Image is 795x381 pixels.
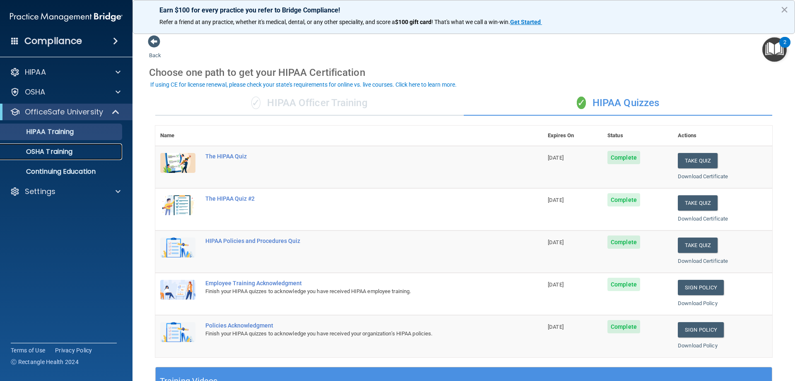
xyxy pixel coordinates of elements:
th: Status [602,126,673,146]
a: Download Certificate [678,216,728,222]
a: Privacy Policy [55,346,92,354]
div: The HIPAA Quiz [205,153,501,160]
span: ! That's what we call a win-win. [431,19,510,25]
span: ✓ [577,97,586,109]
th: Expires On [543,126,602,146]
button: If using CE for license renewal, please check your state's requirements for online vs. live cours... [149,80,458,89]
div: HIPAA Quizzes [464,91,772,116]
a: Download Policy [678,342,718,349]
button: Take Quiz [678,238,718,253]
div: HIPAA Officer Training [155,91,464,116]
strong: Get Started [510,19,541,25]
th: Name [155,126,200,146]
p: Settings [25,187,55,197]
div: HIPAA Policies and Procedures Quiz [205,238,501,244]
span: [DATE] [548,324,564,330]
span: [DATE] [548,197,564,203]
button: Take Quiz [678,195,718,211]
div: 2 [783,42,786,53]
div: Choose one path to get your HIPAA Certification [149,61,778,85]
h4: Compliance [24,35,82,47]
div: Policies Acknowledgment [205,322,501,329]
span: ✓ [251,97,260,109]
span: [DATE] [548,239,564,245]
span: Ⓒ Rectangle Health 2024 [11,358,79,366]
a: Get Started [510,19,542,25]
p: Continuing Education [5,167,118,176]
button: Close [781,3,788,16]
div: The HIPAA Quiz #2 [205,195,501,202]
div: If using CE for license renewal, please check your state's requirements for online vs. live cours... [150,82,457,87]
span: Complete [607,320,640,333]
div: Finish your HIPAA quizzes to acknowledge you have received HIPAA employee training. [205,286,501,296]
a: OfficeSafe University [10,107,120,117]
span: Complete [607,278,640,291]
a: Download Policy [678,300,718,306]
span: Refer a friend at any practice, whether it's medical, dental, or any other speciality, and score a [159,19,395,25]
a: HIPAA [10,67,120,77]
button: Take Quiz [678,153,718,168]
a: Back [149,42,161,58]
span: Complete [607,235,640,249]
span: Complete [607,193,640,206]
div: Finish your HIPAA quizzes to acknowledge you have received your organization’s HIPAA policies. [205,329,501,339]
p: Earn $100 for every practice you refer to Bridge Compliance! [159,6,768,14]
a: OSHA [10,87,120,97]
img: PMB logo [10,9,123,25]
button: Open Resource Center, 2 new notifications [762,37,787,62]
a: Settings [10,187,120,197]
p: OSHA Training [5,148,72,156]
p: OfficeSafe University [25,107,103,117]
span: [DATE] [548,282,564,288]
a: Sign Policy [678,322,724,337]
div: Employee Training Acknowledgment [205,280,501,286]
span: [DATE] [548,155,564,161]
a: Sign Policy [678,280,724,295]
p: HIPAA [25,67,46,77]
strong: $100 gift card [395,19,431,25]
a: Download Certificate [678,173,728,180]
p: HIPAA Training [5,128,74,136]
p: OSHA [25,87,46,97]
th: Actions [673,126,772,146]
span: Complete [607,151,640,164]
a: Download Certificate [678,258,728,264]
a: Terms of Use [11,346,45,354]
